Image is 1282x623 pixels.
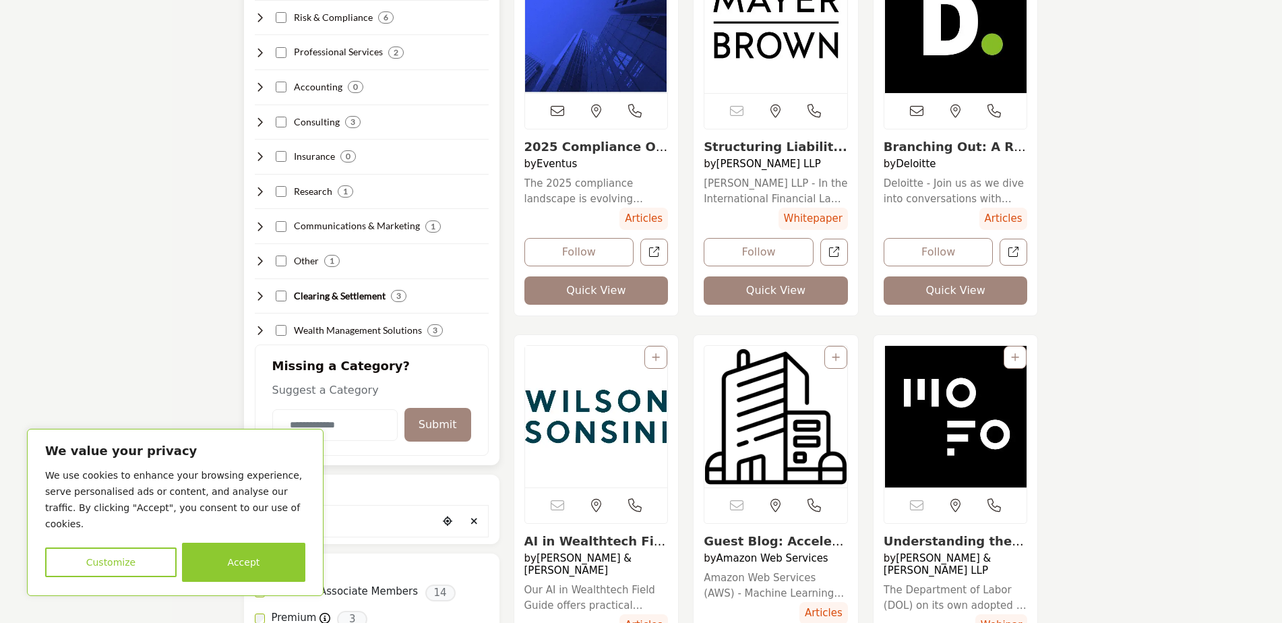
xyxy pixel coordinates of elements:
[346,152,350,161] b: 0
[704,238,814,266] button: Follow
[255,507,437,533] input: Search Location
[704,346,847,487] a: View details about amazon-web-services
[628,499,642,512] i: Open Contact Info
[704,158,848,170] h4: by
[330,256,334,266] b: 1
[276,256,286,266] input: Select Other checkbox
[276,12,286,23] input: Select Risk & Compliance checkbox
[394,48,398,57] b: 2
[716,158,821,170] a: [PERSON_NAME] LLP
[884,276,1028,305] button: Quick View
[524,534,666,563] a: View details about wilson-sonsini-goodrich-rosati
[884,238,994,266] button: Follow
[524,140,668,169] a: View details about eventus
[524,276,669,305] button: Quick View
[884,583,1028,613] a: The Department of Labor (DOL) on its own adopted a fiduciary standard in [DATE] for retail client...
[524,158,669,170] h4: by
[348,81,363,93] div: 0 Results For Accounting
[276,47,286,58] input: Select Professional Services checkbox
[340,150,356,162] div: 0 Results For Insurance
[294,45,383,59] h4: Professional Services: Delivering staffing, training, and outsourcing services to support securit...
[294,289,386,303] h4: Clearing & Settlement: Facilitating the efficient processing, clearing, and settlement of securit...
[350,117,355,127] b: 3
[524,238,634,266] button: Follow
[884,140,1026,169] a: View details about deloitte
[324,255,340,267] div: 1 Results For Other
[884,176,1028,206] a: Deloitte - Join us as we dive into conversations with financial services leaders from across the ...
[276,151,286,162] input: Select Insurance checkbox
[704,140,847,154] a: View details about mayer-brown-llp
[807,499,821,512] i: Open Contact Info
[396,291,401,301] b: 3
[276,221,286,232] input: Select Communications & Marketing checkbox
[425,585,456,601] span: 14
[884,346,1027,487] img: Understanding the Standard of Care for Broker-Dealers and the Department of Labor’s Fiduciary Rul...
[779,208,848,230] span: Whitepaper
[294,324,422,337] h4: Wealth Management Solutions: Providing comprehensive wealth management services to high-net-worth...
[345,116,361,128] div: 3 Results For Consulting
[378,11,394,24] div: 6 Results For Risk & Compliance
[272,409,398,441] input: Category Name
[294,115,340,129] h4: Consulting: Providing strategic, operational, and technical consulting services to securities ind...
[652,352,660,363] a: Add To List For Resource
[524,534,669,549] h3: AI in Wealthtech Field Guide
[294,11,373,24] h4: Risk & Compliance: Helping securities industry firms manage risk, ensure compliance, and prevent ...
[276,291,286,301] input: Select Clearing & Settlement checkbox
[276,117,286,127] input: Select Consulting checkbox
[524,140,669,154] h3: 2025 Compliance Outlook
[832,352,840,363] a: Add To List For Resource
[704,534,843,563] a: View details about amazon-web-services
[525,346,668,487] img: AI in Wealthtech Field Guide listing image
[524,552,632,576] a: [PERSON_NAME] & [PERSON_NAME]
[820,239,848,266] a: Open Resources
[884,346,1027,487] a: View details about morrison-foerster-llp
[987,499,1001,512] i: Open Contact Info
[272,384,379,396] span: Suggest a Category
[182,543,305,582] button: Accept
[884,534,1028,549] h3: Understanding the Standard of Care for Broker-Dealers and the Department of Labor’s Fiduciary Rule
[884,552,991,576] a: [PERSON_NAME] & [PERSON_NAME] LLP
[537,158,577,170] a: Eventus
[45,443,305,459] p: We value your privacy
[464,507,485,536] div: Clear search location
[276,325,286,336] input: Select Wealth Management Solutions checkbox
[272,359,471,383] h2: Missing a Category?
[294,150,335,163] h4: Insurance: Offering insurance solutions to protect securities industry firms from various risks.
[425,220,441,233] div: 1 Results For Communications & Marketing
[704,140,848,154] h3: Structuring Liability Management Transactions
[353,82,358,92] b: 0
[979,208,1028,230] span: Articles
[884,534,1025,563] a: View details about morrison-foerster-llp
[896,158,936,170] a: Deloitte
[704,552,848,564] h4: by
[338,185,353,198] div: 1 Results For Research
[884,552,1028,576] h4: by
[524,552,669,576] h4: by
[388,47,404,59] div: 2 Results For Professional Services
[272,584,419,599] label: Premium Associate Members
[716,552,828,564] a: Amazon Web Services
[433,326,437,335] b: 3
[524,176,669,206] a: The 2025 compliance landscape is evolving rapidly, with regulators intensifying enforcement, focu...
[640,239,668,266] a: Open Resources
[427,324,443,336] div: 3 Results For Wealth Management Solutions
[431,222,435,231] b: 1
[294,185,332,198] h4: Research: Conducting market, financial, economic, and industry research for securities industry p...
[276,186,286,197] input: Select Research checkbox
[294,254,319,268] h4: Other: Encompassing various other services and organizations supporting the securities industry e...
[525,346,668,487] a: View details about wilson-sonsini-goodrich-rosati
[45,547,177,577] button: Customize
[384,13,388,22] b: 6
[704,346,847,487] img: Guest Blog: Accelerating Adoption of Machine Learning in the Financial Services Industry listing ...
[1000,239,1027,266] a: Open Resources
[343,187,348,196] b: 1
[437,507,458,536] div: Choose your current location
[524,583,669,613] a: Our AI in Wealthtech Field Guide offers practical regulatory guidance for investment advisers usi...
[276,82,286,92] input: Select Accounting checkbox
[987,105,1001,118] i: Open Contact Info
[404,408,471,442] button: Submit
[884,158,1028,170] h4: by
[884,140,1028,154] h3: Branching Out: A Retail Banking Podcast Series
[704,534,848,549] h3: Guest Blog: Accelerating Adoption of Machine Learning in the Financial Services Industry
[391,290,406,302] div: 3 Results For Clearing & Settlement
